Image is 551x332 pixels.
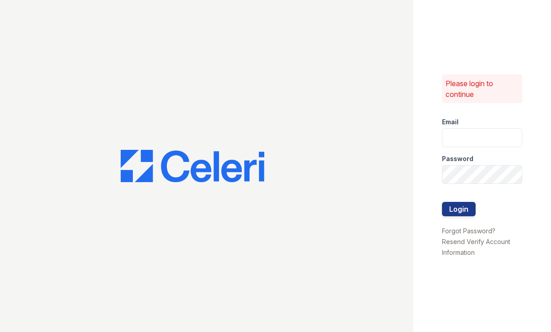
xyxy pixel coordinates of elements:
label: Password [442,154,473,163]
p: Please login to continue [446,78,519,100]
button: Login [442,202,476,216]
img: CE_Logo_Blue-a8612792a0a2168367f1c8372b55b34899dd931a85d93a1a3d3e32e68fde9ad4.png [121,150,264,182]
a: Resend Verify Account Information [442,238,510,256]
label: Email [442,118,459,127]
a: Forgot Password? [442,227,495,235]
